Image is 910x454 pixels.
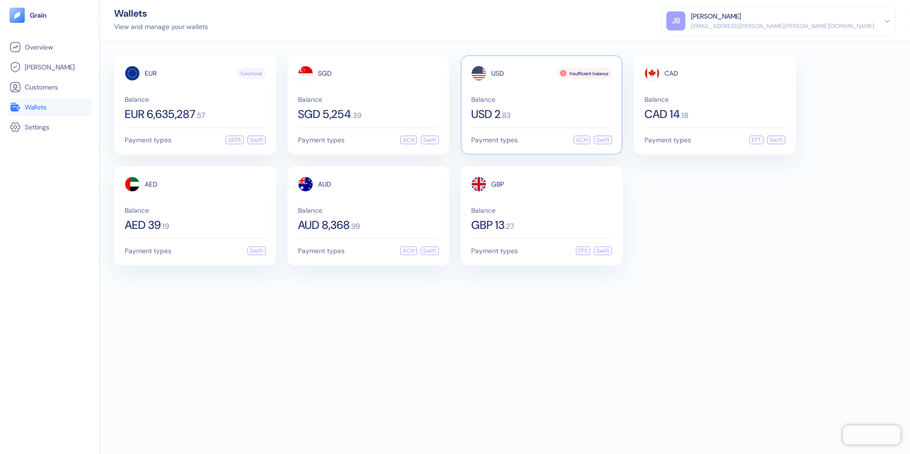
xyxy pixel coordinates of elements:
[10,121,90,133] a: Settings
[196,112,205,119] span: . 57
[421,136,439,144] div: Swift
[298,247,345,254] span: Payment types
[10,101,90,113] a: Wallets
[664,70,678,77] span: CAD
[298,207,439,214] span: Balance
[10,8,25,23] img: logo-tablet-V2.svg
[557,68,612,79] div: Insufficient balance
[471,96,612,103] span: Balance
[161,223,169,230] span: . 19
[471,109,501,120] span: USD 2
[501,112,511,119] span: . 83
[25,42,53,52] span: Overview
[125,247,171,254] span: Payment types
[145,181,158,188] span: AED
[298,109,351,120] span: SGD 5,254
[114,22,208,32] div: View and manage your wallets
[241,70,262,77] span: Functional
[400,247,417,255] div: ACH
[145,70,157,77] span: EUR
[691,22,874,30] div: [EMAIL_ADDRESS][PERSON_NAME][PERSON_NAME][DOMAIN_NAME]
[504,223,514,230] span: . 27
[767,136,785,144] div: Swift
[298,137,345,143] span: Payment types
[594,247,612,255] div: Swift
[576,247,590,255] div: FPS
[298,96,439,103] span: Balance
[594,136,612,144] div: Swift
[125,219,161,231] span: AED 39
[25,102,47,112] span: Wallets
[125,207,266,214] span: Balance
[843,425,900,444] iframe: Chatra live chat
[10,41,90,53] a: Overview
[491,70,504,77] span: USD
[471,207,612,214] span: Balance
[25,62,75,72] span: [PERSON_NAME]
[691,11,741,21] div: [PERSON_NAME]
[30,12,47,19] img: logo
[247,247,266,255] div: Swift
[10,81,90,93] a: Customers
[114,9,208,18] div: Wallets
[644,96,785,103] span: Balance
[471,219,504,231] span: GBP 13
[125,137,171,143] span: Payment types
[226,136,244,144] div: SEPA
[351,112,361,119] span: . 39
[318,70,332,77] span: SGD
[25,122,49,132] span: Settings
[400,136,417,144] div: ACH
[749,136,763,144] div: EFT
[574,136,590,144] div: ACH
[680,112,688,119] span: . 18
[350,223,360,230] span: . 99
[125,109,196,120] span: EUR 6,635,287
[644,137,691,143] span: Payment types
[318,181,331,188] span: AUD
[491,181,504,188] span: GBP
[247,136,266,144] div: Swift
[25,82,58,92] span: Customers
[125,96,266,103] span: Balance
[471,247,518,254] span: Payment types
[666,11,685,30] div: JB
[644,109,680,120] span: CAD 14
[298,219,350,231] span: AUD 8,368
[471,137,518,143] span: Payment types
[421,247,439,255] div: Swift
[10,61,90,73] a: [PERSON_NAME]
